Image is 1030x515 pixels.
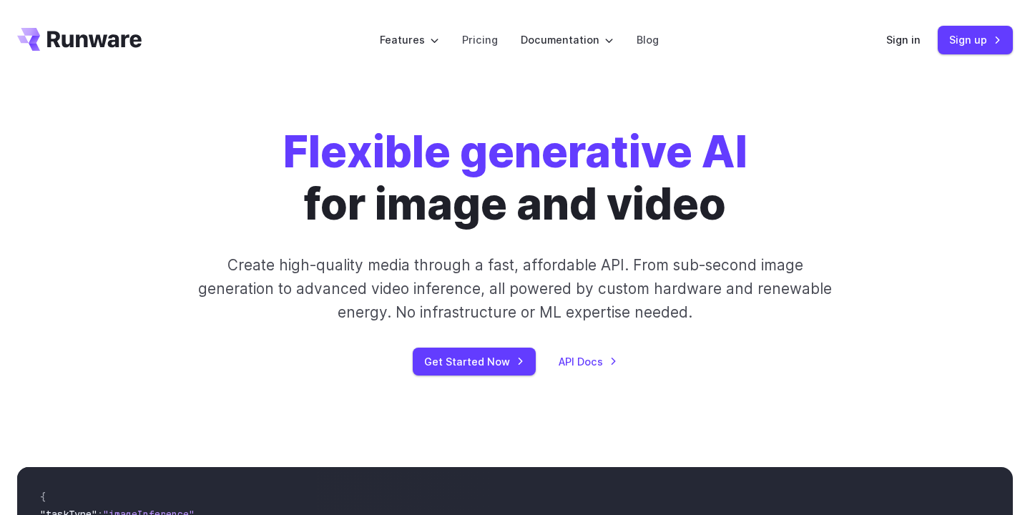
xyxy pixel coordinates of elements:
[197,253,834,325] p: Create high-quality media through a fast, affordable API. From sub-second image generation to adv...
[40,491,46,504] span: {
[380,31,439,48] label: Features
[886,31,921,48] a: Sign in
[17,28,142,51] a: Go to /
[559,353,617,370] a: API Docs
[637,31,659,48] a: Blog
[521,31,614,48] label: Documentation
[283,125,747,178] strong: Flexible generative AI
[283,126,747,230] h1: for image and video
[462,31,498,48] a: Pricing
[938,26,1013,54] a: Sign up
[413,348,536,376] a: Get Started Now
